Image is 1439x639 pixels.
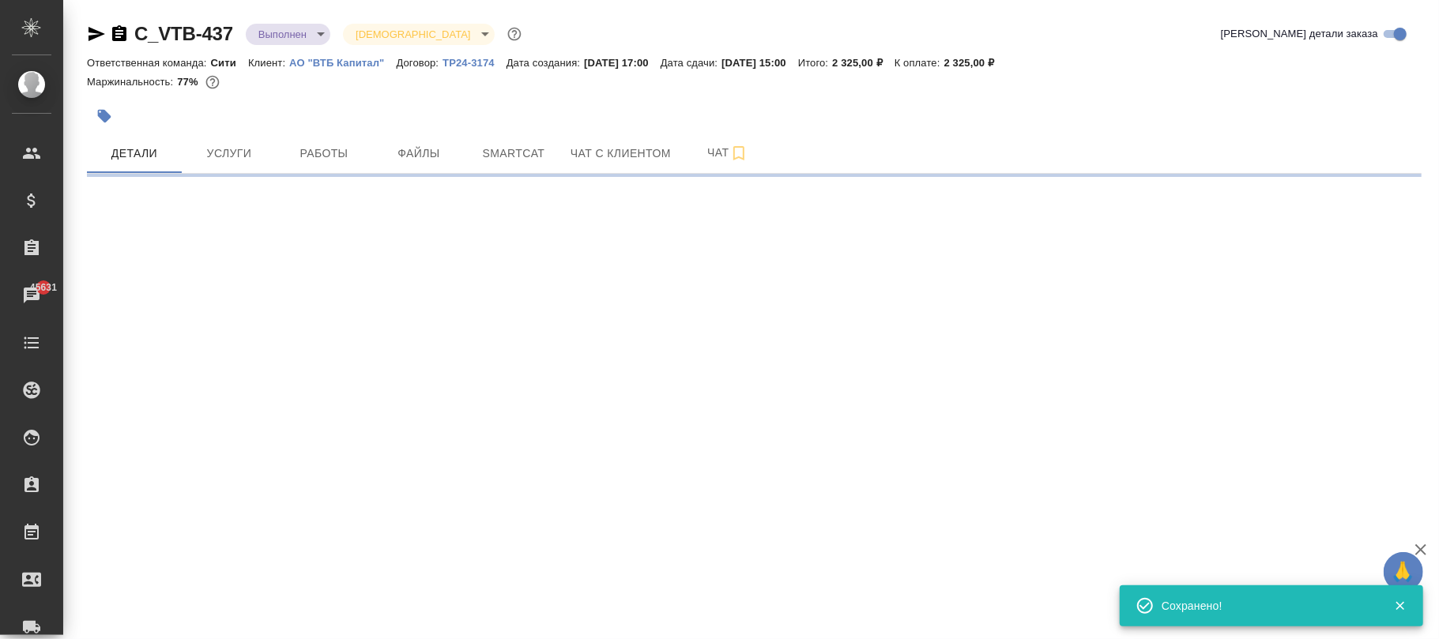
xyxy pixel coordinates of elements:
button: Доп статусы указывают на важность/срочность заказа [504,24,525,44]
p: Ответственная команда: [87,57,211,69]
button: Закрыть [1384,599,1416,613]
div: Выполнен [343,24,494,45]
a: C_VTB-437 [134,23,233,44]
div: Выполнен [246,24,330,45]
svg: Подписаться [729,144,748,163]
p: Итого: [798,57,832,69]
p: Клиент: [248,57,289,69]
button: Скопировать ссылку для ЯМессенджера [87,24,106,43]
a: АО "ВТБ Капитал" [289,55,396,69]
p: 77% [177,76,202,88]
button: [DEMOGRAPHIC_DATA] [351,28,475,41]
button: Добавить тэг [87,99,122,133]
p: АО "ВТБ Капитал" [289,57,396,69]
div: Сохранено! [1162,598,1370,614]
p: 2 325,00 ₽ [944,57,1007,69]
button: Скопировать ссылку [110,24,129,43]
button: 🙏 [1384,552,1423,592]
p: Сити [211,57,248,69]
span: Файлы [381,144,457,164]
span: Чат с клиентом [571,144,671,164]
a: 45631 [4,276,59,315]
span: 🙏 [1390,555,1417,588]
a: ТР24-3174 [443,55,507,69]
p: Маржинальность: [87,76,177,88]
p: Дата сдачи: [661,57,721,69]
span: Smartcat [476,144,552,164]
span: Услуги [191,144,267,164]
span: 45631 [21,280,66,295]
button: Выполнен [254,28,311,41]
p: Договор: [397,57,443,69]
p: [DATE] 17:00 [584,57,661,69]
span: Детали [96,144,172,164]
span: Работы [286,144,362,164]
p: ТР24-3174 [443,57,507,69]
span: Чат [690,143,766,163]
p: Дата создания: [507,57,584,69]
p: 2 325,00 ₽ [832,57,895,69]
span: [PERSON_NAME] детали заказа [1221,26,1378,42]
button: 452.50 RUB; [202,72,223,92]
p: К оплате: [895,57,944,69]
p: [DATE] 15:00 [721,57,798,69]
